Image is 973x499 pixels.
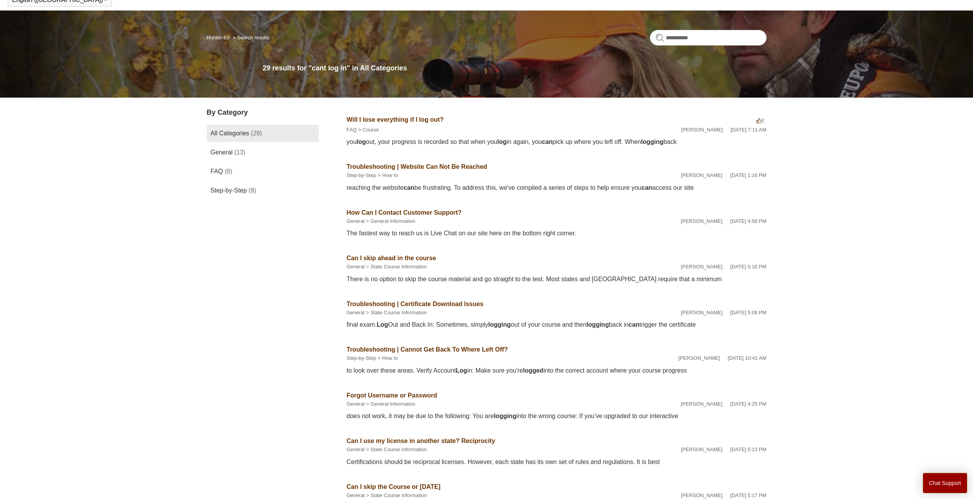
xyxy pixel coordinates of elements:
[376,172,398,179] li: How to
[730,172,767,178] time: 05/15/2024, 13:16
[404,184,414,191] em: can
[629,321,639,328] em: can
[728,355,766,361] time: 05/15/2024, 10:41
[356,138,366,145] em: log
[365,309,427,317] li: State Course Information
[678,354,720,362] li: [PERSON_NAME]
[207,125,319,142] a: All Categories (29)
[376,354,398,362] li: How to
[730,218,767,224] time: 02/12/2024, 16:58
[234,149,245,156] span: (13)
[347,446,365,452] a: General
[231,35,269,40] li: Search results
[730,264,767,270] time: 02/12/2024, 17:16
[681,126,723,134] li: [PERSON_NAME]
[730,401,767,407] time: 05/20/2025, 16:25
[681,446,723,453] li: [PERSON_NAME]
[347,172,376,179] li: Step-by-Step
[347,411,767,421] div: does not work, it may be due to the following: You are into the wrong course: If you’ve upgraded ...
[681,217,723,225] li: [PERSON_NAME]
[347,217,365,225] li: General
[347,483,441,490] a: Can I skip the Course or [DATE]
[650,30,767,46] input: Search
[587,321,609,328] em: logging
[347,457,767,467] div: Certifications should be reciprocal licenses. However, each state has its own set of rules and re...
[382,172,398,178] a: How to
[347,172,376,178] a: Step-by-Step
[211,149,233,156] span: General
[347,116,444,123] a: Will I lose everything if I log out?
[370,310,427,315] a: State Course Information
[225,168,232,175] span: (8)
[347,346,508,353] a: Troubleshooting | Cannot Get Back To Where Left Off?
[347,355,376,361] a: Step-by-Step
[365,446,427,453] li: State Course Information
[641,184,652,191] em: can
[494,413,516,419] em: logging
[347,255,436,261] a: Can I skip ahead in the course
[347,309,365,317] li: General
[365,263,427,271] li: State Course Information
[923,473,968,493] button: Chat Support
[497,138,507,145] em: log
[347,163,487,170] a: Troubleshooting | Website Can Not Be Reached
[542,138,553,145] em: can
[681,309,723,317] li: [PERSON_NAME]
[347,392,437,399] a: Forgot Username or Password
[488,321,511,328] em: logging
[347,446,365,453] li: General
[730,446,767,452] time: 02/12/2024, 17:13
[347,263,365,271] li: General
[263,63,767,74] h1: 29 results for "cant log in" in All Categories
[211,187,247,194] span: Step-by-Step
[207,144,319,161] a: General (13)
[730,127,766,133] time: 08/08/2022, 07:11
[347,127,357,133] a: FAQ
[365,400,416,408] li: General Information
[370,264,427,270] a: State Course Information
[641,138,664,145] em: logging
[681,263,723,271] li: [PERSON_NAME]
[347,229,767,238] div: The fastest way to reach us is Live Chat on our site here on the bottom right corner.
[207,182,319,199] a: Step-by-Step (8)
[347,401,365,407] a: General
[207,35,230,40] a: Hunter-Ed
[681,172,723,179] li: [PERSON_NAME]
[347,126,357,134] li: FAQ
[347,310,365,315] a: General
[347,183,767,193] div: reaching the website be frustrating. To address this, we've compiled a series of steps to help en...
[377,321,388,328] em: Log
[347,320,767,329] div: final exam. Out and Back In: Sometimes, simply out of your course and then back in trigger the ce...
[347,400,365,408] li: General
[207,163,319,180] a: FAQ (8)
[357,126,379,134] li: Course
[365,217,416,225] li: General Information
[370,401,415,407] a: General Information
[211,130,250,137] span: All Categories
[456,367,467,374] em: Log
[347,301,484,307] a: Troubleshooting | Certificate Download Issues
[347,218,365,224] a: General
[382,355,398,361] a: How to
[347,492,365,498] a: General
[347,137,767,147] div: you out, your progress is recorded so that when you in again, you pick up where you left off. Whe...
[347,354,376,362] li: Step-by-Step
[730,310,767,315] time: 02/12/2024, 17:08
[347,438,495,444] a: Can I use my license in another state? Reciprocity
[756,117,764,123] span: 2
[523,367,543,374] em: logged
[347,264,365,270] a: General
[370,492,427,498] a: State Course Information
[347,209,462,216] a: How Can I Contact Customer Support?
[211,168,223,175] span: FAQ
[681,400,723,408] li: [PERSON_NAME]
[347,275,767,284] div: There is no option to skip the course material and go straight to the test. Most states and [GEOG...
[363,127,379,133] a: Course
[370,218,415,224] a: General Information
[248,187,256,194] span: (8)
[251,130,262,137] span: (29)
[207,107,319,118] h3: By Category
[347,366,767,375] div: to look over these areas. Verify Account in: Make sure you're into the correct account where your...
[730,492,767,498] time: 02/12/2024, 17:17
